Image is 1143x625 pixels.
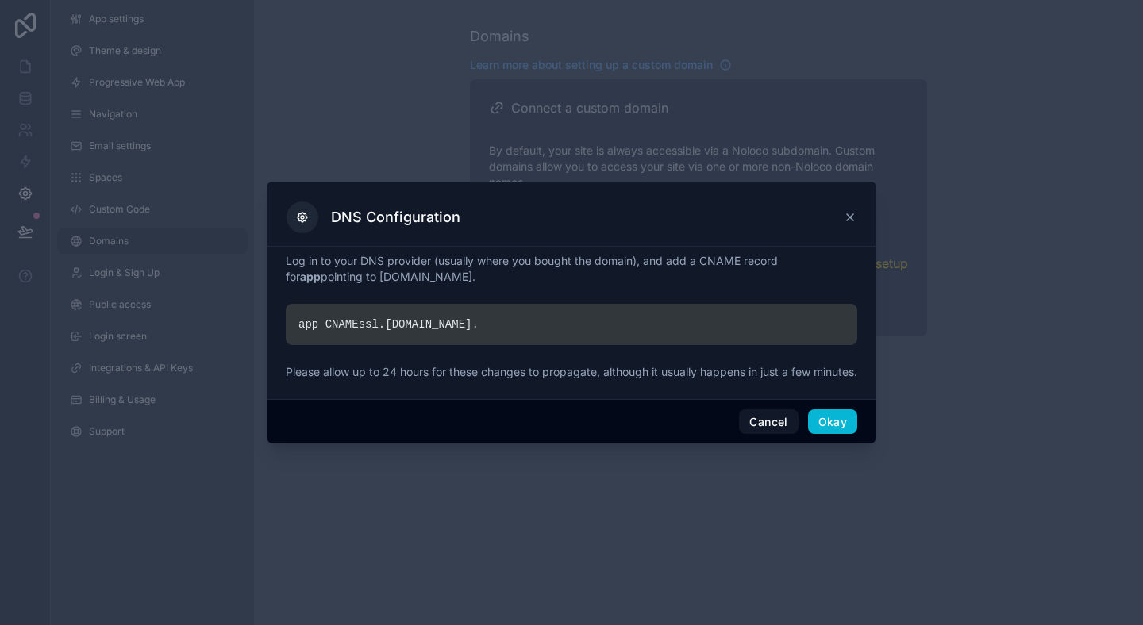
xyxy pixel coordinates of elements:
p: Please allow up to 24 hours for these changes to propagate, although it usually happens in just a... [286,364,857,380]
div: app CNAME ssl. [DOMAIN_NAME] . [286,304,857,345]
button: Okay [808,409,857,435]
strong: app [300,270,321,283]
h3: DNS Configuration [331,208,460,227]
button: Cancel [739,409,798,435]
p: Log in to your DNS provider (usually where you bought the domain), and add a CNAME record for poi... [286,253,857,285]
